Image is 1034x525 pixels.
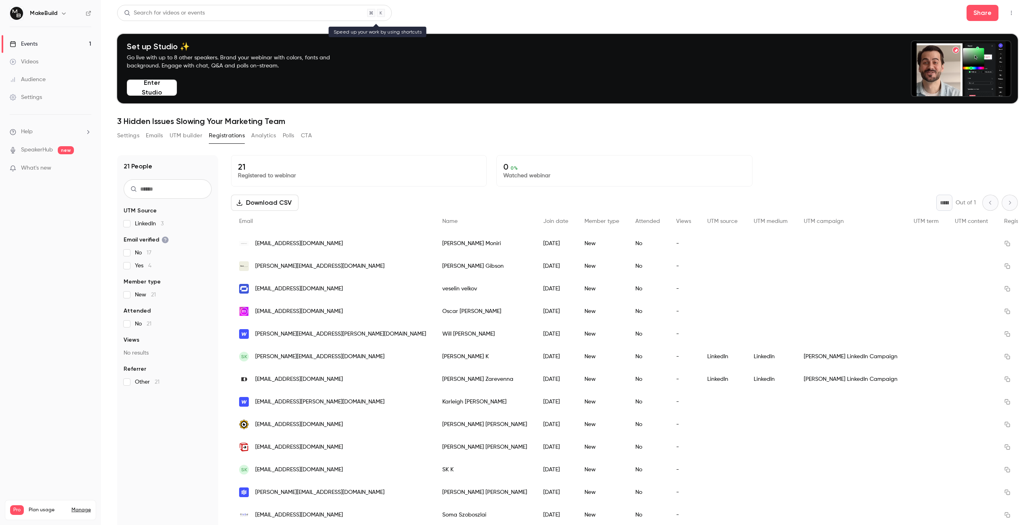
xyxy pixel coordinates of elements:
[239,329,249,339] img: webflow.com
[255,488,385,497] span: [PERSON_NAME][EMAIL_ADDRESS][DOMAIN_NAME]
[255,307,343,316] span: [EMAIL_ADDRESS][DOMAIN_NAME]
[255,375,343,384] span: [EMAIL_ADDRESS][DOMAIN_NAME]
[576,436,627,458] div: New
[576,255,627,277] div: New
[10,7,23,20] img: MakeBuild
[255,511,343,519] span: [EMAIL_ADDRESS][DOMAIN_NAME]
[535,232,576,255] div: [DATE]
[535,458,576,481] div: [DATE]
[442,218,458,224] span: Name
[576,368,627,391] div: New
[955,218,988,224] span: UTM content
[147,321,151,327] span: 21
[796,368,906,391] div: [PERSON_NAME] LinkedIn Campaign
[434,255,535,277] div: [PERSON_NAME] Gibson
[255,443,343,451] span: [EMAIL_ADDRESS][DOMAIN_NAME]
[135,320,151,328] span: No
[967,5,998,21] button: Share
[511,165,518,171] span: 0 %
[124,307,151,315] span: Attended
[30,9,57,17] h6: MakeBuild
[746,345,796,368] div: LinkedIn
[434,345,535,368] div: [PERSON_NAME] K
[576,391,627,413] div: New
[668,255,699,277] div: -
[699,345,746,368] div: LinkedIn
[29,507,67,513] span: Plan usage
[584,218,619,224] span: Member type
[251,129,276,142] button: Analytics
[676,218,691,224] span: Views
[155,379,160,385] span: 21
[535,323,576,345] div: [DATE]
[576,413,627,436] div: New
[239,397,249,407] img: webflow.com
[21,128,33,136] span: Help
[301,129,312,142] button: CTA
[231,195,298,211] button: Download CSV
[668,368,699,391] div: -
[255,330,426,338] span: [PERSON_NAME][EMAIL_ADDRESS][PERSON_NAME][DOMAIN_NAME]
[124,207,212,386] section: facet-groups
[255,262,385,271] span: [PERSON_NAME][EMAIL_ADDRESS][DOMAIN_NAME]
[576,232,627,255] div: New
[627,413,668,436] div: No
[239,442,249,452] img: asite.com
[255,466,343,474] span: [EMAIL_ADDRESS][DOMAIN_NAME]
[239,420,249,429] img: ignite-ops.com
[161,221,164,227] span: 3
[239,239,249,248] img: goodfolio.com
[148,263,151,269] span: 4
[535,300,576,323] div: [DATE]
[135,220,164,228] span: LinkedIn
[576,277,627,300] div: New
[127,42,349,51] h4: Set up Studio ✨
[627,345,668,368] div: No
[535,277,576,300] div: [DATE]
[668,481,699,504] div: -
[627,481,668,504] div: No
[576,458,627,481] div: New
[239,487,249,497] img: tinyflow.agency
[255,420,343,429] span: [EMAIL_ADDRESS][DOMAIN_NAME]
[151,292,156,298] span: 21
[434,232,535,255] div: [PERSON_NAME] Moniri
[255,285,343,293] span: [EMAIL_ADDRESS][DOMAIN_NAME]
[127,80,177,96] button: Enter Studio
[543,218,568,224] span: Join date
[434,391,535,413] div: Karleigh [PERSON_NAME]
[146,129,163,142] button: Emails
[127,54,349,70] p: Go live with up to 8 other speakers. Brand your webinar with colors, fonts and background. Engage...
[10,76,46,84] div: Audience
[124,236,169,244] span: Email verified
[668,232,699,255] div: -
[503,162,745,172] p: 0
[434,368,535,391] div: [PERSON_NAME] Zarevenna
[668,323,699,345] div: -
[82,165,91,172] iframe: Noticeable Trigger
[10,58,38,66] div: Videos
[535,413,576,436] div: [DATE]
[58,146,74,154] span: new
[147,250,151,256] span: 17
[627,232,668,255] div: No
[124,207,157,215] span: UTM Source
[10,505,24,515] span: Pro
[117,129,139,142] button: Settings
[71,507,91,513] a: Manage
[135,262,151,270] span: Yes
[535,368,576,391] div: [DATE]
[434,458,535,481] div: SK K
[170,129,202,142] button: UTM builder
[576,323,627,345] div: New
[124,162,152,171] h1: 21 People
[135,249,151,257] span: No
[241,353,247,360] span: SK
[209,129,245,142] button: Registrations
[238,172,480,180] p: Registered to webinar
[135,378,160,386] span: Other
[124,278,161,286] span: Member type
[434,277,535,300] div: veselin velkov
[21,146,53,154] a: SpeakerHub
[576,481,627,504] div: New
